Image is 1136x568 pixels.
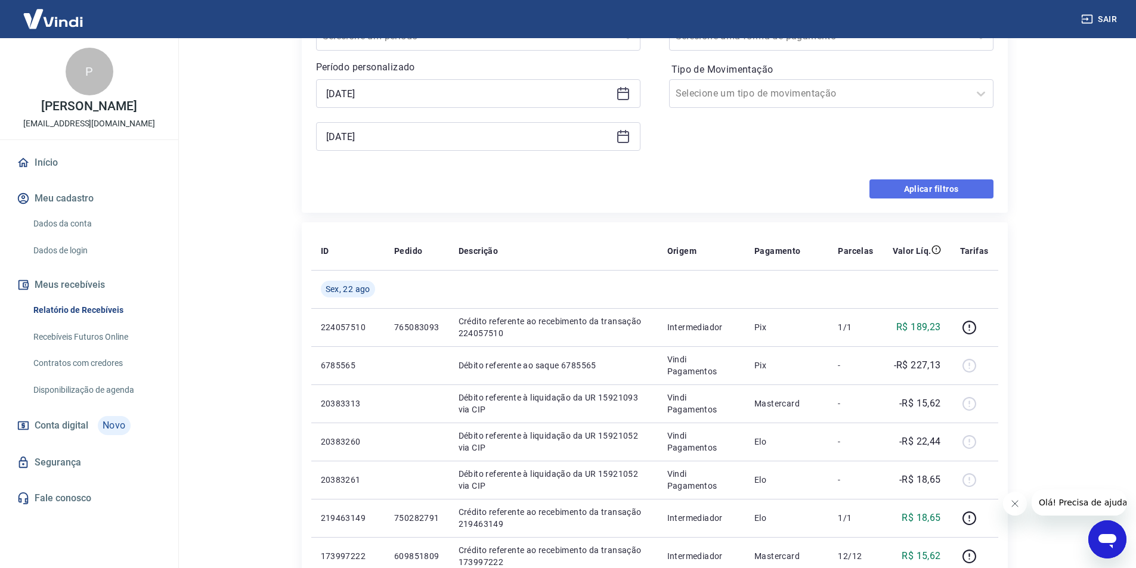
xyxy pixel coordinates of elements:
[29,298,164,322] a: Relatório de Recebíveis
[321,321,375,333] p: 224057510
[896,320,941,334] p: R$ 189,23
[14,411,164,440] a: Conta digitalNovo
[754,474,819,486] p: Elo
[754,436,819,448] p: Elo
[459,392,648,415] p: Débito referente à liquidação da UR 15921093 via CIP
[394,550,439,562] p: 609851809
[1088,520,1126,558] iframe: Botão para abrir a janela de mensagens
[326,283,370,295] span: Sex, 22 ago
[14,485,164,511] a: Fale conosco
[459,245,499,257] p: Descrição
[35,417,88,434] span: Conta digital
[754,359,819,371] p: Pix
[321,550,375,562] p: 173997222
[41,100,137,113] p: [PERSON_NAME]
[98,416,131,435] span: Novo
[754,550,819,562] p: Mastercard
[459,430,648,454] p: Débito referente à liquidação da UR 15921052 via CIP
[899,473,941,487] p: -R$ 18,65
[667,245,697,257] p: Origem
[29,325,164,349] a: Recebíveis Futuros Online
[754,398,819,409] p: Mastercard
[754,245,801,257] p: Pagamento
[14,150,164,176] a: Início
[838,436,873,448] p: -
[459,468,648,492] p: Débito referente à liquidação da UR 15921052 via CIP
[838,321,873,333] p: 1/1
[838,512,873,524] p: 1/1
[838,474,873,486] p: -
[838,550,873,562] p: 12/12
[667,512,735,524] p: Intermediador
[667,468,735,492] p: Vindi Pagamentos
[459,544,648,568] p: Crédito referente ao recebimento da transação 173997222
[321,436,375,448] p: 20383260
[893,245,931,257] p: Valor Líq.
[869,179,993,198] button: Aplicar filtros
[321,474,375,486] p: 20383261
[667,321,735,333] p: Intermediador
[459,506,648,530] p: Crédito referente ao recebimento da transação 219463149
[1032,489,1126,516] iframe: Mensagem da empresa
[667,430,735,454] p: Vindi Pagamentos
[394,512,439,524] p: 750282791
[321,359,375,371] p: 6785565
[14,272,164,298] button: Meus recebíveis
[321,398,375,409] p: 20383313
[899,396,941,411] p: -R$ 15,62
[29,351,164,375] a: Contratos com credores
[14,1,92,37] img: Vindi
[671,63,991,77] label: Tipo de Movimentação
[459,359,648,371] p: Débito referente ao saque 6785565
[894,358,941,373] p: -R$ 227,13
[899,434,941,449] p: -R$ 22,44
[29,212,164,236] a: Dados da conta
[1079,8,1122,30] button: Sair
[902,511,940,525] p: R$ 18,65
[29,238,164,263] a: Dados de login
[394,245,422,257] p: Pedido
[754,512,819,524] p: Elo
[667,353,735,377] p: Vindi Pagamentos
[667,550,735,562] p: Intermediador
[321,245,329,257] p: ID
[667,392,735,415] p: Vindi Pagamentos
[29,378,164,402] a: Disponibilização de agenda
[66,48,113,95] div: P
[7,8,100,18] span: Olá! Precisa de ajuda?
[23,117,155,130] p: [EMAIL_ADDRESS][DOMAIN_NAME]
[960,245,989,257] p: Tarifas
[321,512,375,524] p: 219463149
[326,128,611,145] input: Data final
[394,321,439,333] p: 765083093
[326,85,611,103] input: Data inicial
[838,398,873,409] p: -
[902,549,940,563] p: R$ 15,62
[14,449,164,476] a: Segurança
[14,185,164,212] button: Meu cadastro
[838,359,873,371] p: -
[754,321,819,333] p: Pix
[459,315,648,339] p: Crédito referente ao recebimento da transação 224057510
[316,60,640,75] p: Período personalizado
[838,245,873,257] p: Parcelas
[1003,492,1027,516] iframe: Fechar mensagem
